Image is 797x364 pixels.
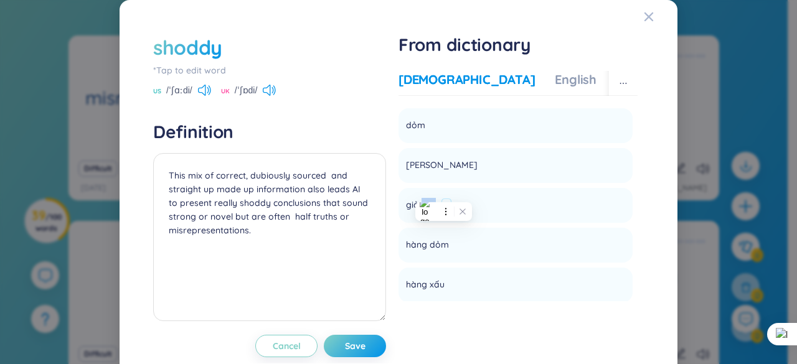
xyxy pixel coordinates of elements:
[609,71,638,96] button: ellipsis
[153,153,386,321] textarea: This mix of correct, dubiously sourced and straight up made up information also leads AI to prese...
[619,79,628,88] span: ellipsis
[398,34,638,56] h1: From dictionary
[153,63,386,77] div: *Tap to edit word
[345,340,365,352] span: Save
[406,278,445,292] span: hàng xấu
[406,238,449,253] span: hàng dỏm
[166,83,192,97] span: /ˈʃɑːdi/
[406,198,436,213] span: giả tạo
[153,121,386,143] h4: Definition
[555,71,597,88] div: English
[153,86,161,96] span: US
[273,340,301,352] span: Cancel
[235,83,258,97] span: /ˈʃɒdi/
[153,34,222,61] div: shoddy
[406,158,478,173] span: [PERSON_NAME]
[221,86,230,96] span: UK
[406,118,425,133] span: dỏm
[398,71,535,88] div: [DEMOGRAPHIC_DATA]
